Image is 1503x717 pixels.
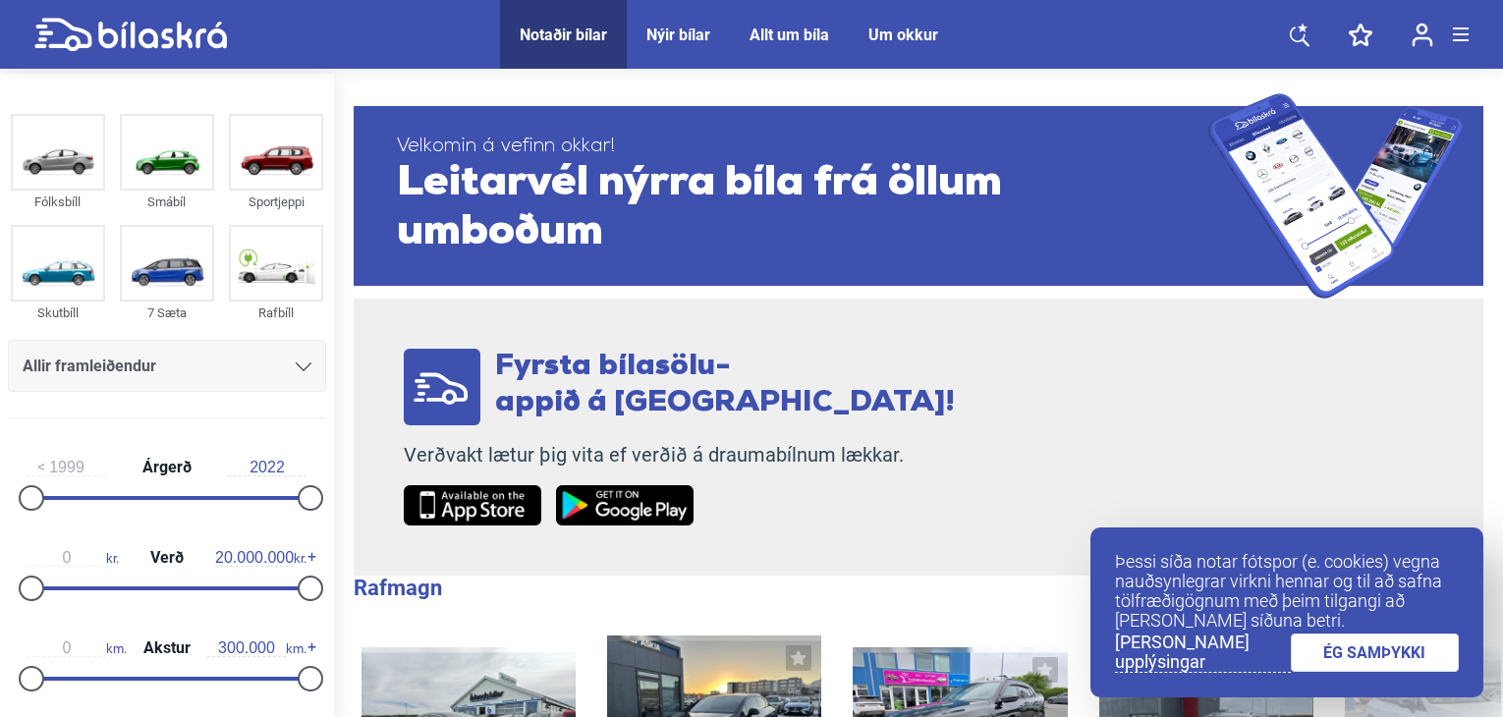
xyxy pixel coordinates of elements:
[1291,634,1460,672] a: ÉG SAMÞYKKI
[215,549,306,567] span: kr.
[750,26,829,44] a: Allt um bíla
[23,353,156,380] span: Allir framleiðendur
[1115,552,1459,631] p: Þessi síða notar fótspor (e. cookies) vegna nauðsynlegrar virkni hennar og til að safna tölfræðig...
[11,302,105,324] div: Skutbíll
[138,460,196,475] span: Árgerð
[354,576,442,600] b: Rafmagn
[120,191,214,213] div: Smábíl
[145,550,189,566] span: Verð
[120,302,214,324] div: 7 Sæta
[139,640,195,656] span: Akstur
[354,93,1483,299] a: Velkomin á vefinn okkar!Leitarvél nýrra bíla frá öllum umboðum
[868,26,938,44] a: Um okkur
[229,191,323,213] div: Sportjeppi
[28,549,119,567] span: kr.
[397,159,1208,257] span: Leitarvél nýrra bíla frá öllum umboðum
[1412,23,1433,47] img: user-login.svg
[520,26,607,44] a: Notaðir bílar
[495,352,955,418] span: Fyrsta bílasölu- appið á [GEOGRAPHIC_DATA]!
[397,135,1208,159] span: Velkomin á vefinn okkar!
[11,191,105,213] div: Fólksbíll
[404,443,955,468] p: Verðvakt lætur þig vita ef verðið á draumabílnum lækkar.
[646,26,710,44] a: Nýir bílar
[229,302,323,324] div: Rafbíll
[207,639,306,657] span: km.
[1115,633,1291,673] a: [PERSON_NAME] upplýsingar
[28,639,127,657] span: km.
